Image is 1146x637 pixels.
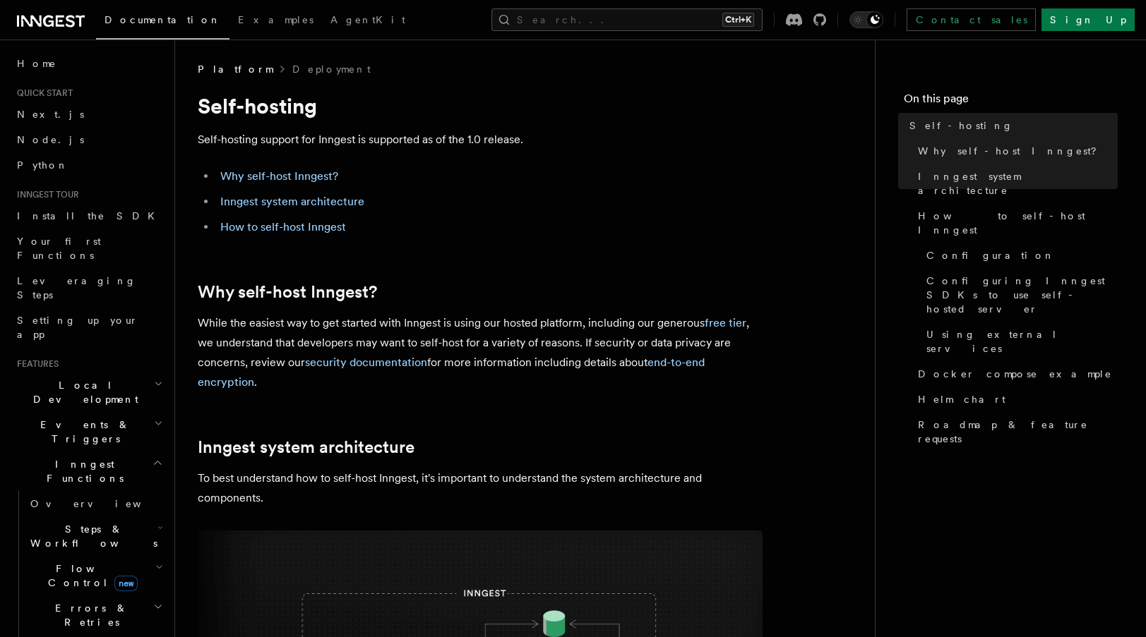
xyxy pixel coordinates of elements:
span: Inngest system architecture [918,169,1118,198]
span: Your first Functions [17,236,101,261]
h1: Self-hosting [198,93,763,119]
button: Toggle dark mode [849,11,883,28]
button: Errors & Retries [25,595,166,635]
kbd: Ctrl+K [722,13,754,27]
button: Steps & Workflows [25,516,166,556]
span: new [114,576,138,591]
a: Overview [25,491,166,516]
a: Documentation [96,4,229,40]
span: Local Development [11,378,154,406]
span: AgentKit [330,14,405,25]
span: Platform [198,62,273,76]
a: Install the SDK [11,203,166,229]
a: Why self-host Inngest? [912,138,1118,164]
span: Install the SDK [17,210,163,222]
a: Self-hosting [904,113,1118,138]
a: free tier [705,316,746,329]
a: Contact sales [907,8,1036,31]
a: Configuration [921,243,1118,268]
button: Local Development [11,372,166,412]
a: AgentKit [322,4,414,38]
span: Documentation [105,14,221,25]
span: Using external services [926,327,1118,356]
a: Deployment [292,62,371,76]
span: Python [17,159,68,171]
a: Inngest system architecture [220,195,364,208]
span: Home [17,56,56,71]
a: Python [11,152,166,178]
span: How to self-host Inngest [918,209,1118,237]
button: Flow Controlnew [25,556,166,595]
span: Next.js [17,109,84,120]
span: Events & Triggers [11,418,154,446]
span: Flow Control [25,562,155,590]
a: Helm chart [912,387,1118,412]
span: Docker compose example [918,367,1112,381]
span: Leveraging Steps [17,275,136,301]
p: Self-hosting support for Inngest is supported as of the 1.0 release. [198,130,763,150]
a: Why self-host Inngest? [198,282,377,302]
span: Inngest tour [11,189,79,200]
a: Home [11,51,166,76]
span: Configuration [926,248,1055,262]
a: How to self-host Inngest [912,203,1118,243]
a: Next.js [11,102,166,127]
a: How to self-host Inngest [220,220,346,233]
a: Docker compose example [912,361,1118,387]
span: Examples [238,14,314,25]
span: Errors & Retries [25,601,153,629]
span: Why self-host Inngest? [918,144,1106,158]
span: Inngest Functions [11,457,153,485]
span: Overview [30,498,176,509]
span: Node.js [17,134,84,145]
span: Self-hosting [909,119,1013,133]
a: Roadmap & feature requests [912,412,1118,451]
button: Inngest Functions [11,451,166,491]
a: Why self-host Inngest? [220,169,338,183]
a: Leveraging Steps [11,268,166,308]
span: Configuring Inngest SDKs to use self-hosted server [926,274,1118,316]
a: Inngest system architecture [198,437,414,457]
button: Search...Ctrl+K [491,8,763,31]
span: Steps & Workflows [25,522,157,550]
a: Configuring Inngest SDKs to use self-hosted server [921,268,1118,322]
h4: On this page [904,90,1118,113]
a: Inngest system architecture [912,164,1118,203]
a: Sign Up [1041,8,1135,31]
span: Features [11,358,59,370]
a: Your first Functions [11,229,166,268]
p: While the easiest way to get started with Inngest is using our hosted platform, including our gen... [198,313,763,392]
a: Using external services [921,322,1118,361]
span: Setting up your app [17,315,138,340]
a: Examples [229,4,322,38]
span: Roadmap & feature requests [918,418,1118,446]
span: Quick start [11,87,73,99]
p: To best understand how to self-host Inngest, it's important to understand the system architecture... [198,468,763,508]
a: Node.js [11,127,166,152]
a: security documentation [305,356,427,369]
a: Setting up your app [11,308,166,347]
button: Events & Triggers [11,412,166,451]
span: Helm chart [918,392,1005,406]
